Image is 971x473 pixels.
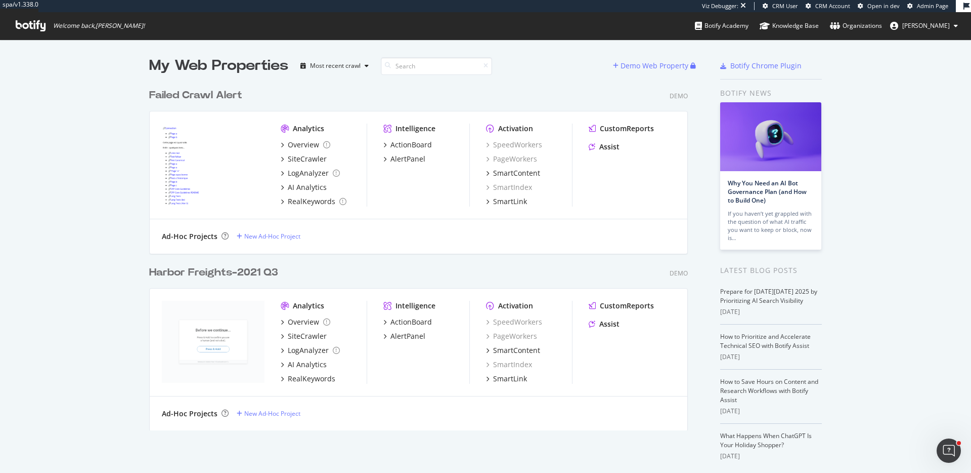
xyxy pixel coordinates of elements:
[486,345,540,356] a: SmartContent
[486,360,532,370] div: SmartIndex
[486,196,527,207] a: SmartLink
[720,407,822,416] div: [DATE]
[244,409,300,418] div: New Ad-Hoc Project
[486,331,537,341] a: PageWorkers
[381,57,492,75] input: Search
[493,168,540,178] div: SmartContent
[383,317,432,327] a: ActionBoard
[390,154,425,164] div: AlertPanel
[281,140,330,150] a: Overview
[281,360,327,370] a: AI Analytics
[720,265,822,276] div: Latest Blog Posts
[613,61,690,70] a: Demo Web Property
[498,124,533,134] div: Activation
[882,18,966,34] button: [PERSON_NAME]
[720,452,822,461] div: [DATE]
[390,317,432,327] div: ActionBoard
[720,377,818,404] a: How to Save Hours on Content and Research Workflows with Botify Assist
[486,317,542,327] a: SpeedWorkers
[162,301,264,383] img: Harbor Freights-2021 Q3
[600,301,654,311] div: CustomReports
[493,345,540,356] div: SmartContent
[237,409,300,418] a: New Ad-Hoc Project
[395,124,435,134] div: Intelligence
[288,196,335,207] div: RealKeywords
[281,154,327,164] a: SiteCrawler
[281,196,346,207] a: RealKeywords
[149,265,278,280] div: Harbor Freights-2021 Q3
[907,2,948,10] a: Admin Page
[763,2,798,10] a: CRM User
[53,22,145,30] span: Welcome back, [PERSON_NAME] !
[730,61,802,71] div: Botify Chrome Plugin
[293,124,324,134] div: Analytics
[720,352,822,362] div: [DATE]
[599,142,620,152] div: Assist
[720,287,817,305] a: Prepare for [DATE][DATE] 2025 by Prioritizing AI Search Visibility
[772,2,798,10] span: CRM User
[830,21,882,31] div: Organizations
[288,317,319,327] div: Overview
[599,319,620,329] div: Assist
[720,102,821,171] img: Why You Need an AI Bot Governance Plan (and How to Build One)
[589,319,620,329] a: Assist
[383,331,425,341] a: AlertPanel
[281,331,327,341] a: SiteCrawler
[486,154,537,164] a: PageWorkers
[695,21,748,31] div: Botify Academy
[395,301,435,311] div: Intelligence
[244,232,300,241] div: New Ad-Hoc Project
[162,409,217,419] div: Ad-Hoc Projects
[486,168,540,178] a: SmartContent
[288,140,319,150] div: Overview
[613,58,690,74] button: Demo Web Property
[720,61,802,71] a: Botify Chrome Plugin
[486,182,532,192] a: SmartIndex
[149,76,696,430] div: grid
[720,88,822,99] div: Botify news
[162,231,217,242] div: Ad-Hoc Projects
[858,2,900,10] a: Open in dev
[288,331,327,341] div: SiteCrawler
[281,317,330,327] a: Overview
[486,140,542,150] div: SpeedWorkers
[830,12,882,40] a: Organizations
[281,182,327,192] a: AI Analytics
[390,331,425,341] div: AlertPanel
[281,374,335,384] a: RealKeywords
[670,269,688,278] div: Demo
[806,2,850,10] a: CRM Account
[310,63,361,69] div: Most recent crawl
[695,12,748,40] a: Botify Academy
[149,88,242,103] div: Failed Crawl Alert
[288,360,327,370] div: AI Analytics
[281,345,340,356] a: LogAnalyzer
[281,168,340,178] a: LogAnalyzer
[383,140,432,150] a: ActionBoard
[162,124,264,206] img: Failed Crawl Alert
[486,374,527,384] a: SmartLink
[493,374,527,384] div: SmartLink
[760,12,819,40] a: Knowledge Base
[493,196,527,207] div: SmartLink
[383,154,425,164] a: AlertPanel
[702,2,738,10] div: Viz Debugger:
[149,88,246,103] a: Failed Crawl Alert
[498,301,533,311] div: Activation
[902,21,950,30] span: eric
[917,2,948,10] span: Admin Page
[390,140,432,150] div: ActionBoard
[237,232,300,241] a: New Ad-Hoc Project
[720,332,811,350] a: How to Prioritize and Accelerate Technical SEO with Botify Assist
[621,61,688,71] div: Demo Web Property
[288,182,327,192] div: AI Analytics
[720,307,822,317] div: [DATE]
[720,431,812,449] a: What Happens When ChatGPT Is Your Holiday Shopper?
[867,2,900,10] span: Open in dev
[589,142,620,152] a: Assist
[815,2,850,10] span: CRM Account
